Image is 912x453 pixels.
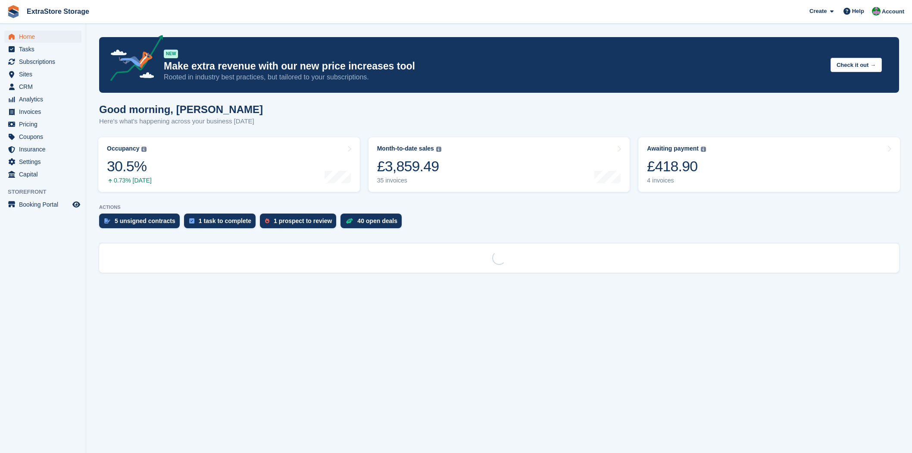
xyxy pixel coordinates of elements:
a: 40 open deals [340,214,406,233]
span: Invoices [19,106,71,118]
span: Pricing [19,118,71,130]
span: Create [809,7,827,16]
p: Make extra revenue with our new price increases tool [164,60,824,72]
a: menu [4,68,81,80]
a: Month-to-date sales £3,859.49 35 invoices [369,137,630,192]
span: Analytics [19,93,71,105]
img: stora-icon-8386f47178a22dfd0bd8f6a31ec36ba5ce8667c1dd55bd0f319d3a0aa187defe.svg [7,5,20,18]
div: 5 unsigned contracts [115,217,175,224]
span: Coupons [19,131,71,143]
a: ExtraStore Storage [23,4,93,19]
img: task-75834270c22a3079a89374b754ae025e5fb1db73e45f91037f5363f120a921f8.svg [189,218,194,223]
img: deal-1b604bf984904fb50ccaf53a9ad4b4a5d6e5aea283cecdc64d6e3604feb123c2.svg [346,218,353,224]
span: CRM [19,81,71,93]
div: 30.5% [107,157,152,175]
span: Sites [19,68,71,80]
div: Month-to-date sales [377,145,434,152]
h1: Good morning, [PERSON_NAME] [99,104,263,115]
img: prospect-51fa495bee0391a8d652442698ab0144808aea92771e9ea1ae160a38d050c398.svg [265,218,269,223]
div: 1 task to complete [199,217,251,224]
img: icon-info-grey-7440780725fd019a000dd9b08b2336e03edf1995a4989e88bcd33f0948082b44.svg [141,147,147,152]
span: Booking Portal [19,198,71,211]
a: menu [4,81,81,93]
p: Here's what's happening across your business [DATE] [99,116,263,126]
span: Home [19,31,71,43]
span: Account [882,7,904,16]
a: menu [4,168,81,180]
div: NEW [164,50,178,58]
img: icon-info-grey-7440780725fd019a000dd9b08b2336e03edf1995a4989e88bcd33f0948082b44.svg [436,147,441,152]
a: menu [4,131,81,143]
a: Occupancy 30.5% 0.73% [DATE] [98,137,360,192]
a: menu [4,93,81,105]
a: Awaiting payment £418.90 4 invoices [638,137,900,192]
p: Rooted in industry best practices, but tailored to your subscriptions. [164,72,824,82]
a: menu [4,43,81,55]
img: contract_signature_icon-13c848040528278c33f63329250d36e43548de30e8caae1d1a13099fd9432cc5.svg [104,218,110,223]
a: Preview store [71,199,81,210]
span: Subscriptions [19,56,71,68]
span: Insurance [19,143,71,155]
span: Help [852,7,864,16]
span: Settings [19,156,71,168]
a: menu [4,118,81,130]
div: Awaiting payment [647,145,699,152]
img: Grant Daniel [872,7,881,16]
a: 5 unsigned contracts [99,214,184,233]
button: Check it out → [831,58,882,72]
div: 40 open deals [357,217,397,224]
a: 1 task to complete [184,214,260,233]
span: Storefront [8,188,86,196]
div: £418.90 [647,157,706,175]
a: 1 prospect to review [260,214,340,233]
span: Capital [19,168,71,180]
div: 1 prospect to review [274,217,332,224]
a: menu [4,106,81,118]
p: ACTIONS [99,204,899,210]
span: Tasks [19,43,71,55]
a: menu [4,31,81,43]
div: Occupancy [107,145,139,152]
a: menu [4,143,81,155]
div: 35 invoices [377,177,441,184]
img: icon-info-grey-7440780725fd019a000dd9b08b2336e03edf1995a4989e88bcd33f0948082b44.svg [701,147,706,152]
a: menu [4,156,81,168]
img: price-adjustments-announcement-icon-8257ccfd72463d97f412b2fc003d46551f7dbcb40ab6d574587a9cd5c0d94... [103,35,163,84]
a: menu [4,198,81,211]
div: 4 invoices [647,177,706,184]
a: menu [4,56,81,68]
div: £3,859.49 [377,157,441,175]
div: 0.73% [DATE] [107,177,152,184]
